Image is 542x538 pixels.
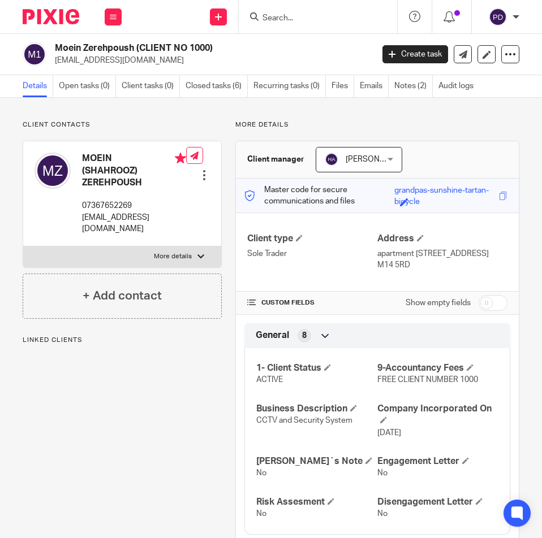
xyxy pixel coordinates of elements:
span: FREE CLIENT NUMBER 1000 [377,376,478,384]
p: More details [235,120,519,129]
p: [EMAIL_ADDRESS][DOMAIN_NAME] [55,55,365,66]
a: Recurring tasks (0) [253,75,326,97]
h4: Business Description [256,403,377,415]
input: Search [261,14,363,24]
p: [EMAIL_ADDRESS][DOMAIN_NAME] [82,212,186,235]
img: svg%3E [489,8,507,26]
h4: Client type [247,233,377,245]
p: apartment [STREET_ADDRESS] [377,248,507,259]
h4: MOEIN (SHAHROOZ) ZEREHPOUSH [82,153,186,189]
h4: Address [377,233,507,245]
img: svg%3E [325,153,338,166]
span: [DATE] [377,429,401,437]
p: More details [154,252,192,261]
span: No [377,469,388,477]
span: CCTV and Security System [256,416,352,424]
span: No [256,510,266,518]
h2: Moein Zerehpoush (CLIENT NO 1000) [55,42,303,54]
h4: Disengagement Letter [377,496,498,508]
h4: + Add contact [83,287,162,305]
a: Audit logs [438,75,479,97]
span: No [256,469,266,477]
h4: Engagement Letter [377,455,498,467]
p: M14 5RD [377,259,507,271]
span: No [377,510,388,518]
p: Client contacts [23,120,222,129]
p: 07367652269 [82,200,186,211]
a: Emails [360,75,389,97]
div: grandpas-sunshine-tartan-bicycle [394,185,496,198]
p: Master code for secure communications and files [244,184,394,207]
a: Files [332,75,354,97]
a: Open tasks (0) [59,75,116,97]
p: Linked clients [23,336,222,345]
h3: Client manager [247,154,304,165]
h4: Company Incorporated On [377,403,498,427]
label: Show empty fields [406,297,471,309]
a: Closed tasks (6) [186,75,248,97]
a: Notes (2) [394,75,433,97]
img: Pixie [23,9,79,24]
span: General [256,329,289,341]
a: Create task [382,45,448,63]
h4: Risk Assesment [256,496,377,508]
span: [PERSON_NAME] [346,155,408,163]
a: Details [23,75,53,97]
h4: [PERSON_NAME]`s Note [256,455,377,467]
img: svg%3E [23,42,46,66]
h4: CUSTOM FIELDS [247,298,377,307]
p: Sole Trader [247,248,377,259]
span: ACTIVE [256,376,283,384]
h4: 1- Client Status [256,362,377,374]
i: Primary [175,153,186,164]
img: svg%3E [35,153,71,189]
h4: 9-Accountancy Fees [377,362,498,374]
span: 8 [302,330,307,341]
a: Client tasks (0) [122,75,180,97]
